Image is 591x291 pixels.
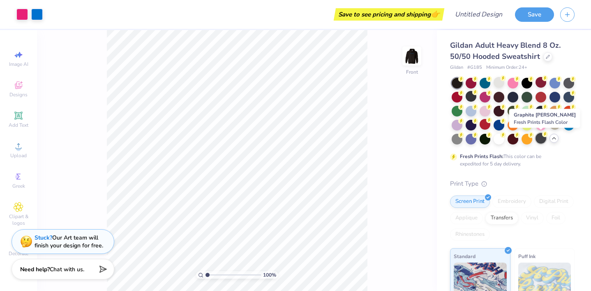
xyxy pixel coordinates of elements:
div: Print Type [450,179,575,189]
div: Transfers [485,212,518,224]
div: Save to see pricing and shipping [336,8,442,21]
span: Add Text [9,122,28,128]
strong: Stuck? [35,234,52,242]
div: Applique [450,212,483,224]
span: Greek [12,183,25,189]
span: Designs [9,91,28,98]
span: Standard [454,252,476,261]
div: Embroidery [492,196,531,208]
span: Puff Ink [518,252,536,261]
span: # G185 [467,64,482,71]
div: Graphite [PERSON_NAME] [509,109,580,128]
span: 100 % [263,271,276,279]
div: Foil [546,212,566,224]
span: Chat with us. [50,265,84,273]
span: 👉 [431,9,440,19]
span: Upload [10,152,27,159]
input: Untitled Design [448,6,509,23]
div: Our Art team will finish your design for free. [35,234,103,249]
span: Minimum Order: 24 + [486,64,527,71]
div: Vinyl [521,212,544,224]
strong: Fresh Prints Flash: [460,153,503,160]
div: Screen Print [450,196,490,208]
span: Gildan [450,64,463,71]
strong: Need help? [20,265,50,273]
span: Fresh Prints Flash Color [514,119,568,126]
div: Rhinestones [450,228,490,241]
img: Front [404,48,420,64]
span: Decorate [9,250,28,257]
div: This color can be expedited for 5 day delivery. [460,153,561,168]
span: Image AI [9,61,28,68]
button: Save [515,7,554,22]
div: Digital Print [534,196,574,208]
span: Gildan Adult Heavy Blend 8 Oz. 50/50 Hooded Sweatshirt [450,40,561,61]
span: Clipart & logos [4,213,33,226]
div: Front [406,68,418,76]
